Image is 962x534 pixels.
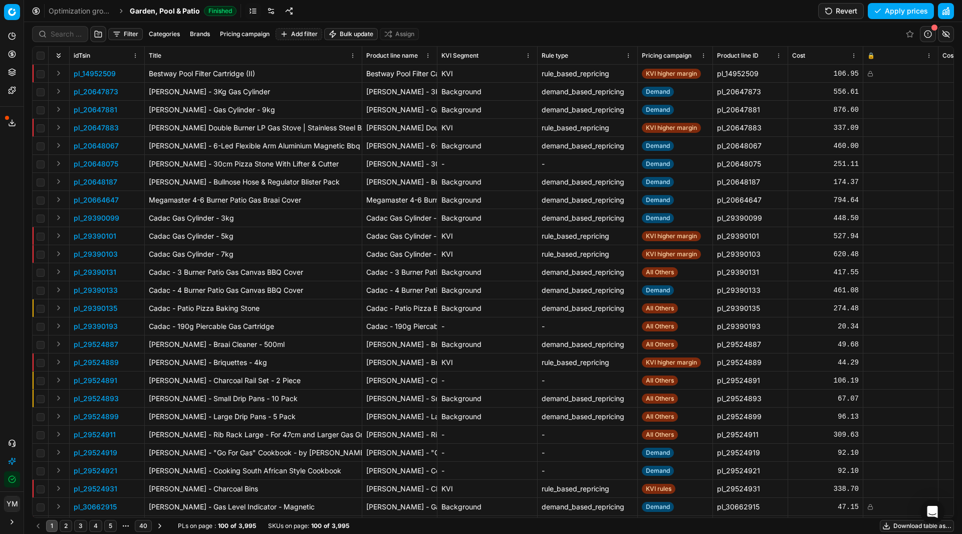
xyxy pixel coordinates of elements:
p: [PERSON_NAME] - Briquettes - 4kg [149,358,358,368]
button: Expand [53,392,65,404]
p: pl_29524931 [74,484,117,494]
span: Demand [642,87,674,97]
div: Background [441,105,533,115]
button: pl_14952509 [74,69,116,79]
span: KVI Segment [441,52,478,60]
span: Demand [642,105,674,115]
div: 337.09 [792,123,859,133]
span: Demand [642,448,674,458]
span: SKUs on page : [268,522,309,530]
div: Background [441,285,533,295]
span: All Others [642,267,678,277]
div: 620.48 [792,249,859,259]
div: pl_20648067 [717,141,784,151]
span: idTsin [74,52,90,60]
div: demand_based_repricing [542,195,633,205]
div: 527.94 [792,231,859,241]
div: - [441,321,533,331]
button: Expand [53,446,65,458]
div: pl_30662915 [717,502,784,512]
div: 274.48 [792,303,859,313]
span: Demand [642,177,674,187]
div: rule_based_repricing [542,358,633,368]
button: pl_29524911 [74,430,116,440]
button: Expand [53,230,65,242]
button: Apply prices [868,3,934,19]
button: pl_20664647 [74,195,119,205]
span: Cost [792,52,805,60]
button: pl_29524889 [74,358,119,368]
div: Open Intercom Messenger [920,500,944,524]
div: pl_29524919 [717,448,784,458]
div: [PERSON_NAME] - Charcoal Bins [366,484,433,494]
button: Expand [53,428,65,440]
div: rule_based_repricing [542,484,633,494]
div: 460.00 [792,141,859,151]
div: [PERSON_NAME] - Briquettes - 4kg [366,358,433,368]
button: Expand [53,284,65,296]
div: - [542,159,633,169]
div: KVI [441,123,533,133]
div: Cadac Gas Cylinder - 5kg [366,231,433,241]
span: Demand [642,159,674,169]
button: Expand [53,356,65,368]
div: demand_based_repricing [542,213,633,223]
button: Expand [53,374,65,386]
div: [PERSON_NAME] - Gas Level Indicator - Magnetic [366,502,433,512]
p: [PERSON_NAME] - 30cm Pizza Stone With Lifter & Cutter [149,159,358,169]
button: 5 [104,520,117,532]
div: Cadac - 4 Burner Patio Gas Canvas BBQ Cover [366,285,433,295]
div: Cadac - Patio Pizza Baking Stone [366,303,433,313]
div: [PERSON_NAME] - Braai Cleaner - 500ml [366,339,433,349]
span: KVI higher margin [642,123,701,133]
span: Demand [642,195,674,205]
div: pl_29524911 [717,430,784,440]
div: 49.68 [792,339,859,349]
div: - [441,448,533,458]
p: pl_29524887 [74,339,118,349]
p: [PERSON_NAME] - Charcoal Rail Set - 2 Piece [149,376,358,386]
div: 448.50 [792,213,859,223]
span: Title [149,52,161,60]
button: pl_20647881 [74,105,117,115]
p: pl_29390135 [74,303,117,313]
p: Cadac - 190g Piercable Gas Cartridge [149,321,358,331]
div: Cadac - 190g Piercable Gas Cartridge [366,321,433,331]
span: All Others [642,339,678,349]
button: Expand [53,266,65,278]
div: KVI [441,249,533,259]
button: Expand [53,338,65,350]
p: pl_29390103 [74,249,118,259]
div: Megamaster 4-6 Burner Patio Gas Braai Cover [366,195,433,205]
button: Expand [53,194,65,206]
p: [PERSON_NAME] - 3Kg Gas Cylinder [149,87,358,97]
span: Demand [642,285,674,295]
div: pl_29524893 [717,394,784,404]
button: Add filter [276,28,322,40]
p: pl_20647873 [74,87,118,97]
p: [PERSON_NAME] - Small Drip Pans - 10 Pack [149,394,358,404]
div: [PERSON_NAME] - Rib Rack Large - For 47cm and Larger Gas Grills [366,430,433,440]
button: Expand [53,482,65,494]
div: [PERSON_NAME] - 30cm Pizza Stone With Lifter & Cutter [366,159,433,169]
p: Cadac Gas Cylinder - 7kg [149,249,358,259]
strong: 3,995 [238,522,256,530]
div: - [542,466,633,476]
button: pl_29390193 [74,321,118,331]
div: [PERSON_NAME] - Bullnose Hose & Regulator Blister Pack [366,177,433,187]
p: [PERSON_NAME] - 6-Led Flexible Arm Aluminium Magnetic Bbq Grill Light [149,141,358,151]
button: Assign [380,28,419,40]
div: 338.70 [792,484,859,494]
button: Expand [53,302,65,314]
div: demand_based_repricing [542,339,633,349]
div: pl_14952509 [717,69,784,79]
div: rule_based_repricing [542,231,633,241]
div: rule_based_repricing [542,249,633,259]
div: pl_29390103 [717,249,784,259]
div: Background [441,267,533,277]
strong: 100 [311,522,322,530]
button: Expand [53,410,65,422]
button: Expand [53,157,65,169]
